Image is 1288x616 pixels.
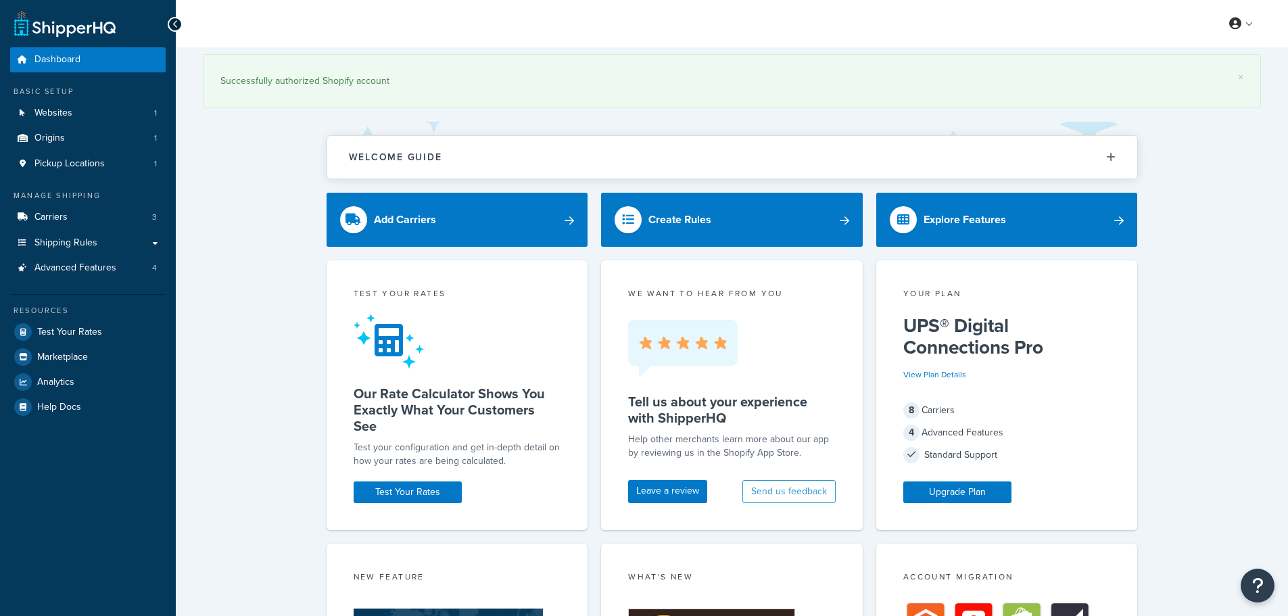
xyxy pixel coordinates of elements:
div: Test your configuration and get in-depth detail on how your rates are being calculated. [354,441,561,468]
div: Resources [10,305,166,316]
h2: Welcome Guide [349,152,442,162]
span: 4 [903,425,920,441]
h5: UPS® Digital Connections Pro [903,315,1111,358]
span: Origins [34,133,65,144]
a: Test Your Rates [10,320,166,344]
span: 1 [154,133,157,144]
div: Account Migration [903,571,1111,586]
a: Pickup Locations1 [10,151,166,176]
div: Test your rates [354,287,561,303]
h5: Tell us about your experience with ShipperHQ [628,394,836,426]
a: Dashboard [10,47,166,72]
div: Successfully authorized Shopify account [220,72,1243,91]
a: Explore Features [876,193,1138,247]
span: 4 [152,262,157,274]
a: × [1238,72,1243,82]
a: Add Carriers [327,193,588,247]
a: Websites1 [10,101,166,126]
div: Create Rules [648,210,711,229]
a: Shipping Rules [10,231,166,256]
div: Basic Setup [10,86,166,97]
span: 1 [154,108,157,119]
p: we want to hear from you [628,287,836,300]
span: Analytics [37,377,74,388]
button: Welcome Guide [327,136,1137,179]
a: Help Docs [10,395,166,419]
div: What's New [628,571,836,586]
div: Add Carriers [374,210,436,229]
span: 1 [154,158,157,170]
a: View Plan Details [903,369,966,381]
a: Advanced Features4 [10,256,166,281]
li: Pickup Locations [10,151,166,176]
span: Advanced Features [34,262,116,274]
p: Help other merchants learn more about our app by reviewing us in the Shopify App Store. [628,433,836,460]
div: Explore Features [924,210,1006,229]
span: Websites [34,108,72,119]
li: Advanced Features [10,256,166,281]
span: 8 [903,402,920,419]
div: Your Plan [903,287,1111,303]
div: Carriers [903,401,1111,420]
button: Open Resource Center [1241,569,1274,602]
div: New Feature [354,571,561,586]
a: Analytics [10,370,166,394]
span: Test Your Rates [37,327,102,338]
span: 3 [152,212,157,223]
span: Pickup Locations [34,158,105,170]
a: Test Your Rates [354,481,462,503]
span: Marketplace [37,352,88,363]
a: Create Rules [601,193,863,247]
span: Shipping Rules [34,237,97,249]
a: Marketplace [10,345,166,369]
div: Standard Support [903,446,1111,465]
span: Dashboard [34,54,80,66]
h5: Our Rate Calculator Shows You Exactly What Your Customers See [354,385,561,434]
button: Send us feedback [742,480,836,503]
a: Carriers3 [10,205,166,230]
span: Carriers [34,212,68,223]
a: Leave a review [628,480,707,503]
div: Manage Shipping [10,190,166,202]
li: Websites [10,101,166,126]
li: Carriers [10,205,166,230]
a: Origins1 [10,126,166,151]
li: Origins [10,126,166,151]
div: Advanced Features [903,423,1111,442]
span: Help Docs [37,402,81,413]
a: Upgrade Plan [903,481,1011,503]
